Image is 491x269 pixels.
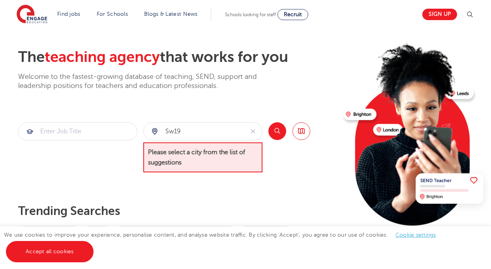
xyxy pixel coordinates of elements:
[45,49,160,65] span: teaching agency
[244,123,262,140] button: Clear
[144,123,244,140] input: Submit
[18,204,337,218] p: Trending searches
[395,232,436,238] a: Cookie settings
[4,232,444,254] span: We use cookies to improve your experience, personalise content, and analyse website traffic. By c...
[268,122,286,140] button: Search
[422,9,457,20] a: Sign up
[6,241,94,262] a: Accept all cookies
[18,72,279,91] p: Welcome to the fastest-growing database of teaching, SEND, support and leadership positions for t...
[17,5,47,24] img: Engage Education
[143,122,262,140] div: Submit
[284,11,302,17] span: Recruit
[18,48,337,66] h2: The that works for you
[277,9,308,20] a: Recruit
[225,12,276,17] span: Schools looking for staff
[18,122,137,140] div: Submit
[144,11,198,17] a: Blogs & Latest News
[97,11,128,17] a: For Schools
[57,11,81,17] a: Find jobs
[19,123,137,140] input: Submit
[143,142,262,173] span: Please select a city from the list of suggestions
